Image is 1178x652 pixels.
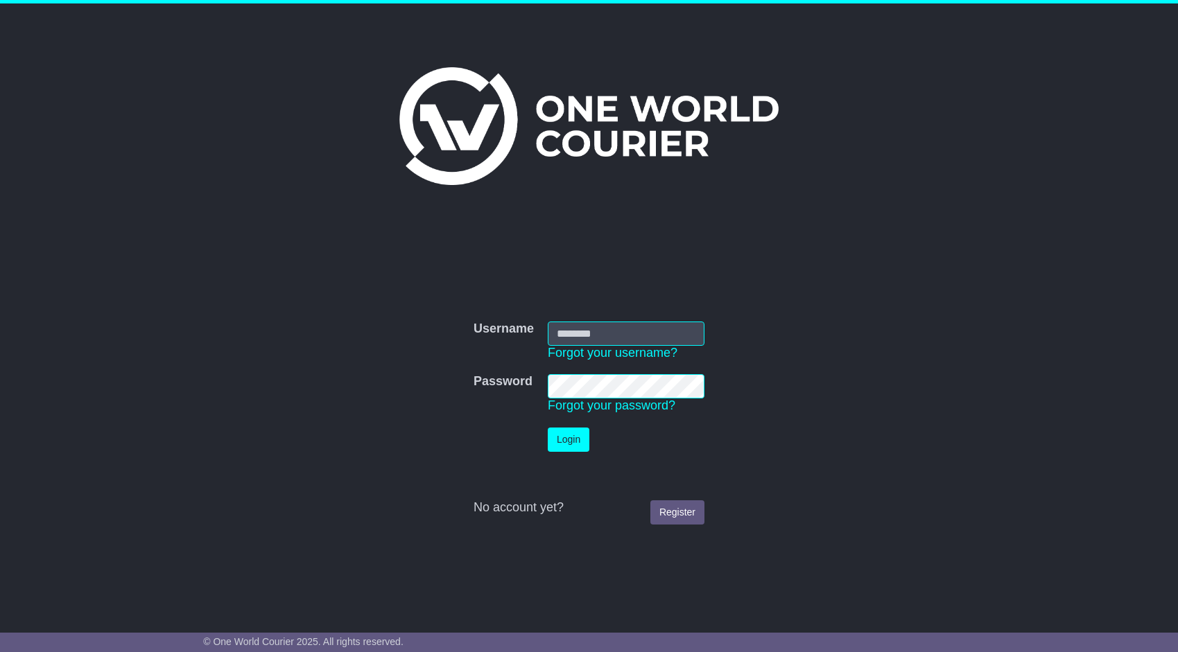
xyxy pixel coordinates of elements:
a: Forgot your username? [548,346,677,360]
img: One World [399,67,778,185]
div: No account yet? [474,500,704,516]
span: © One World Courier 2025. All rights reserved. [203,636,404,647]
a: Register [650,500,704,525]
label: Username [474,321,534,337]
a: Forgot your password? [548,398,675,412]
button: Login [548,428,589,452]
label: Password [474,374,532,389]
